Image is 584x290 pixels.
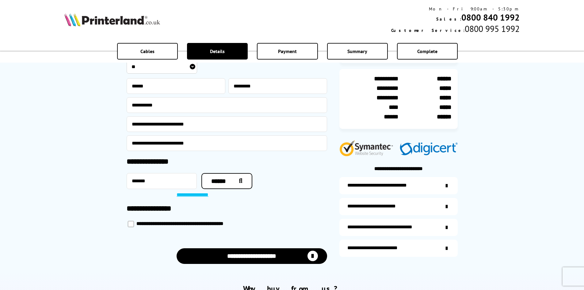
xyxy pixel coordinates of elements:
[391,28,465,33] span: Customer Service:
[278,48,297,54] span: Payment
[391,6,520,12] div: Mon - Fri 9:00am - 5:30pm
[64,13,160,26] img: Printerland Logo
[436,16,461,22] span: Sales:
[417,48,437,54] span: Complete
[461,12,520,23] a: 0800 840 1992
[347,48,367,54] span: Summary
[465,23,520,34] span: 0800 995 1992
[140,48,155,54] span: Cables
[339,177,458,194] a: additional-ink
[210,48,225,54] span: Details
[339,219,458,236] a: additional-cables
[339,240,458,257] a: secure-website
[339,198,458,215] a: items-arrive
